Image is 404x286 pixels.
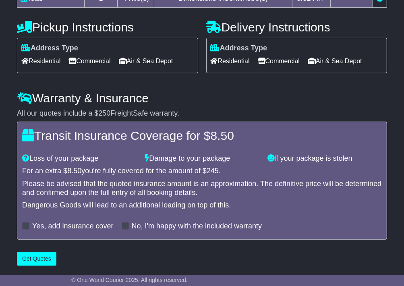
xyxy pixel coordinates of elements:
[263,154,386,163] div: If your package is stolen
[211,55,250,67] span: Residential
[22,180,382,197] div: Please be advised that the quoted insurance amount is an approximation. The definitive price will...
[71,277,188,283] span: © One World Courier 2025. All rights reserved.
[258,55,300,67] span: Commercial
[32,222,113,231] label: Yes, add insurance cover
[18,154,141,163] div: Loss of your package
[21,55,60,67] span: Residential
[98,109,110,117] span: 250
[206,21,387,34] h4: Delivery Instructions
[141,154,263,163] div: Damage to your package
[17,109,387,118] div: All our quotes include a $ FreightSafe warranty.
[132,222,262,231] label: No, I'm happy with the included warranty
[308,55,362,67] span: Air & Sea Depot
[21,44,78,53] label: Address Type
[22,129,382,142] h4: Transit Insurance Coverage for $
[211,129,234,142] span: 8.50
[17,91,387,105] h4: Warranty & Insurance
[67,167,81,175] span: 8.50
[211,44,267,53] label: Address Type
[119,55,173,67] span: Air & Sea Depot
[68,55,110,67] span: Commercial
[207,167,219,175] span: 245
[22,201,382,210] div: Dangerous Goods will lead to an additional loading on top of this.
[22,167,382,176] div: For an extra $ you're fully covered for the amount of $ .
[17,252,56,266] button: Get Quotes
[17,21,198,34] h4: Pickup Instructions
